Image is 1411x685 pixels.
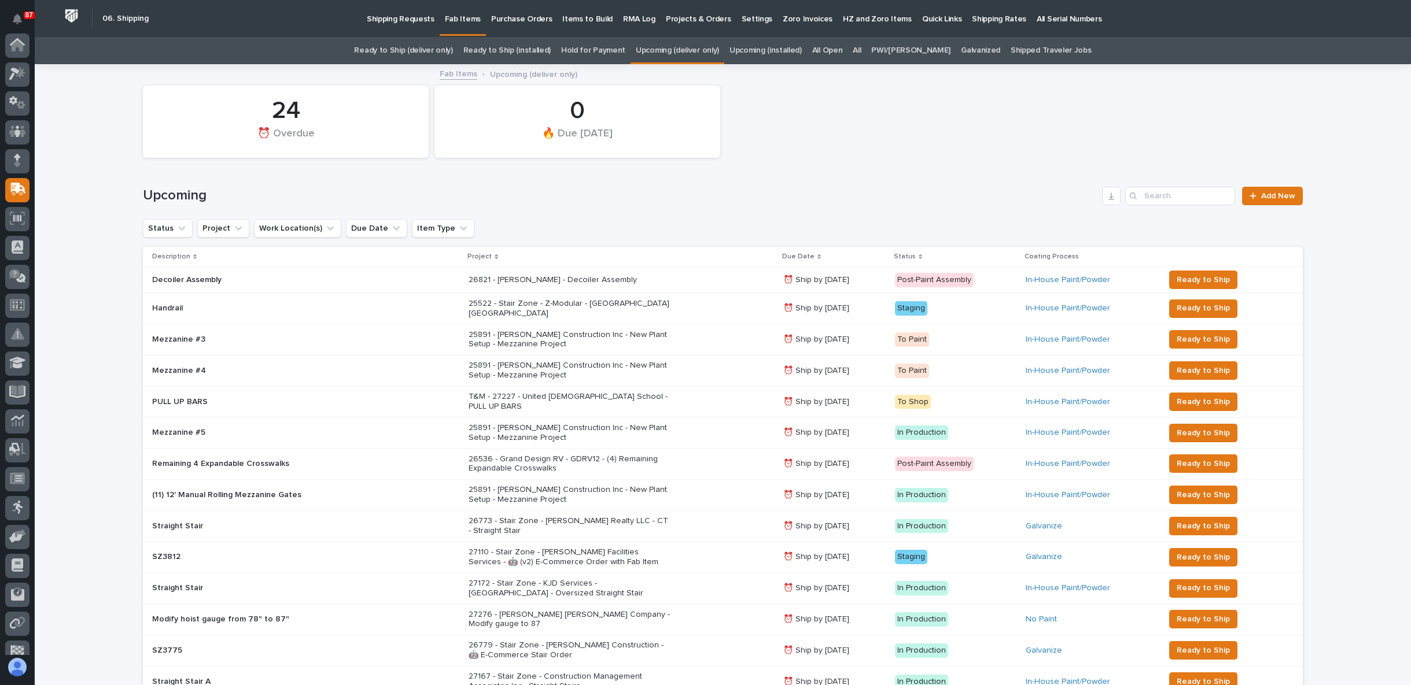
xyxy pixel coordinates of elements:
div: Search [1125,187,1235,205]
div: In Production [895,519,948,534]
h2: 06. Shipping [102,14,149,24]
p: ⏰ Ship by [DATE] [783,459,886,469]
img: Workspace Logo [61,5,82,27]
a: Fab Items [440,66,477,80]
p: SZ3775 [152,643,185,656]
a: In-House Paint/Powder [1026,490,1110,500]
a: Galvanize [1026,646,1062,656]
a: In-House Paint/Powder [1026,428,1110,438]
button: Ready to Ship [1169,517,1237,535]
button: Ready to Ship [1169,330,1237,349]
tr: SZ3775SZ3775 26779 - Stair Zone - [PERSON_NAME] Construction - 🤖 E-Commerce Stair Order⏰ Ship by ... [143,635,1303,666]
p: 25891 - [PERSON_NAME] Construction Inc - New Plant Setup - Mezzanine Project [469,361,671,380]
tr: SZ3812SZ3812 27110 - Stair Zone - [PERSON_NAME] Facilities Services - 🤖 (v2) E-Commerce Order wit... [143,542,1303,573]
span: Ready to Ship [1177,457,1230,471]
button: Ready to Ship [1169,610,1237,628]
button: Status [143,219,193,238]
p: Modify hoist gauge from 78" to 87" [152,612,292,624]
tr: Remaining 4 Expandable CrosswalksRemaining 4 Expandable Crosswalks 26536 - Grand Design RV - GDRV... [143,449,1303,480]
div: Post-Paint Assembly [895,273,974,287]
tr: Straight StairStraight Stair 26773 - Stair Zone - [PERSON_NAME] Realty LLC - CT - Straight Stair⏰... [143,510,1303,542]
p: Upcoming (deliver only) [490,67,577,80]
p: Status [894,250,916,263]
div: To Shop [895,395,931,409]
p: Mezzanine #5 [152,425,208,438]
a: Shipped Traveler Jobs [1011,37,1092,64]
div: Post-Paint Assembly [895,457,974,471]
span: Ready to Ship [1177,550,1230,564]
div: In Production [895,581,948,595]
tr: PULL UP BARSPULL UP BARS T&M - 27227 - United [DEMOGRAPHIC_DATA] School - PULL UP BARS⏰ Ship by [... [143,386,1303,417]
p: 26821 - [PERSON_NAME] - Decoiler Assembly [469,275,671,285]
a: Hold for Payment [561,37,625,64]
p: 27276 - [PERSON_NAME] [PERSON_NAME] Company - Modify gauge to 87 [469,610,671,630]
p: Mezzanine #4 [152,364,208,376]
p: ⏰ Ship by [DATE] [783,614,886,624]
a: In-House Paint/Powder [1026,397,1110,407]
button: Ready to Ship [1169,548,1237,566]
span: Ready to Ship [1177,273,1230,287]
a: In-House Paint/Powder [1026,335,1110,345]
tr: Mezzanine #4Mezzanine #4 25891 - [PERSON_NAME] Construction Inc - New Plant Setup - Mezzanine Pro... [143,355,1303,386]
button: Item Type [412,219,474,238]
tr: Modify hoist gauge from 78" to 87"Modify hoist gauge from 78" to 87" 27276 - [PERSON_NAME] [PERSO... [143,603,1303,635]
button: Ready to Ship [1169,454,1237,473]
p: ⏰ Ship by [DATE] [783,521,886,531]
div: In Production [895,643,948,658]
button: Ready to Ship [1169,361,1237,380]
div: In Production [895,488,948,502]
button: Ready to Ship [1169,424,1237,442]
p: Remaining 4 Expandable Crosswalks [152,457,292,469]
span: Ready to Ship [1177,426,1230,440]
a: Add New [1242,187,1303,205]
div: In Production [895,425,948,440]
tr: (11) 12' Manual Rolling Mezzanine Gates(11) 12' Manual Rolling Mezzanine Gates 25891 - [PERSON_NA... [143,479,1303,510]
p: 26536 - Grand Design RV - GDRV12 - (4) Remaining Expandable Crosswalks [469,454,671,474]
button: Ready to Ship [1169,641,1237,660]
span: Ready to Ship [1177,612,1230,626]
p: ⏰ Ship by [DATE] [783,552,886,562]
p: Mezzanine #3 [152,332,208,345]
p: (11) 12' Manual Rolling Mezzanine Gates [152,488,304,500]
p: 25891 - [PERSON_NAME] Construction Inc - New Plant Setup - Mezzanine Project [469,423,671,443]
p: ⏰ Ship by [DATE] [783,397,886,407]
span: Ready to Ship [1177,581,1230,595]
p: Due Date [782,250,815,263]
a: All [853,37,861,64]
p: ⏰ Ship by [DATE] [783,428,886,438]
p: PULL UP BARS [152,395,210,407]
p: Straight Stair [152,519,205,531]
p: 26779 - Stair Zone - [PERSON_NAME] Construction - 🤖 E-Commerce Stair Order [469,640,671,660]
p: Description [152,250,190,263]
p: ⏰ Ship by [DATE] [783,303,886,313]
a: PWI/[PERSON_NAME] [871,37,951,64]
a: Galvanize [1026,552,1062,562]
a: In-House Paint/Powder [1026,275,1110,285]
p: SZ3812 [152,550,183,562]
p: Decoiler Assembly [152,273,224,285]
p: Straight Stair [152,581,205,593]
p: ⏰ Ship by [DATE] [783,583,886,593]
p: Project [467,250,492,263]
button: Work Location(s) [254,219,341,238]
span: Ready to Ship [1177,395,1230,409]
span: Ready to Ship [1177,643,1230,657]
button: Ready to Ship [1169,579,1237,598]
p: Handrail [152,301,185,313]
div: Notifications87 [14,14,30,32]
p: 25891 - [PERSON_NAME] Construction Inc - New Plant Setup - Mezzanine Project [469,485,671,505]
tr: Decoiler AssemblyDecoiler Assembly 26821 - [PERSON_NAME] - Decoiler Assembly⏰ Ship by [DATE]Post-... [143,267,1303,293]
div: Staging [895,550,927,564]
button: Ready to Ship [1169,393,1237,411]
div: Staging [895,301,927,316]
div: 0 [454,97,701,125]
p: 27172 - Stair Zone - KJD Services - [GEOGRAPHIC_DATA] - Oversized Straight Stair [469,579,671,598]
p: 25522 - Stair Zone - Z-Modular - [GEOGRAPHIC_DATA] [GEOGRAPHIC_DATA] [469,299,671,319]
div: In Production [895,612,948,627]
button: Ready to Ship [1169,299,1237,318]
span: Ready to Ship [1177,364,1230,377]
div: To Paint [895,364,929,378]
p: Coating Process [1025,250,1079,263]
a: In-House Paint/Powder [1026,583,1110,593]
p: ⏰ Ship by [DATE] [783,646,886,656]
